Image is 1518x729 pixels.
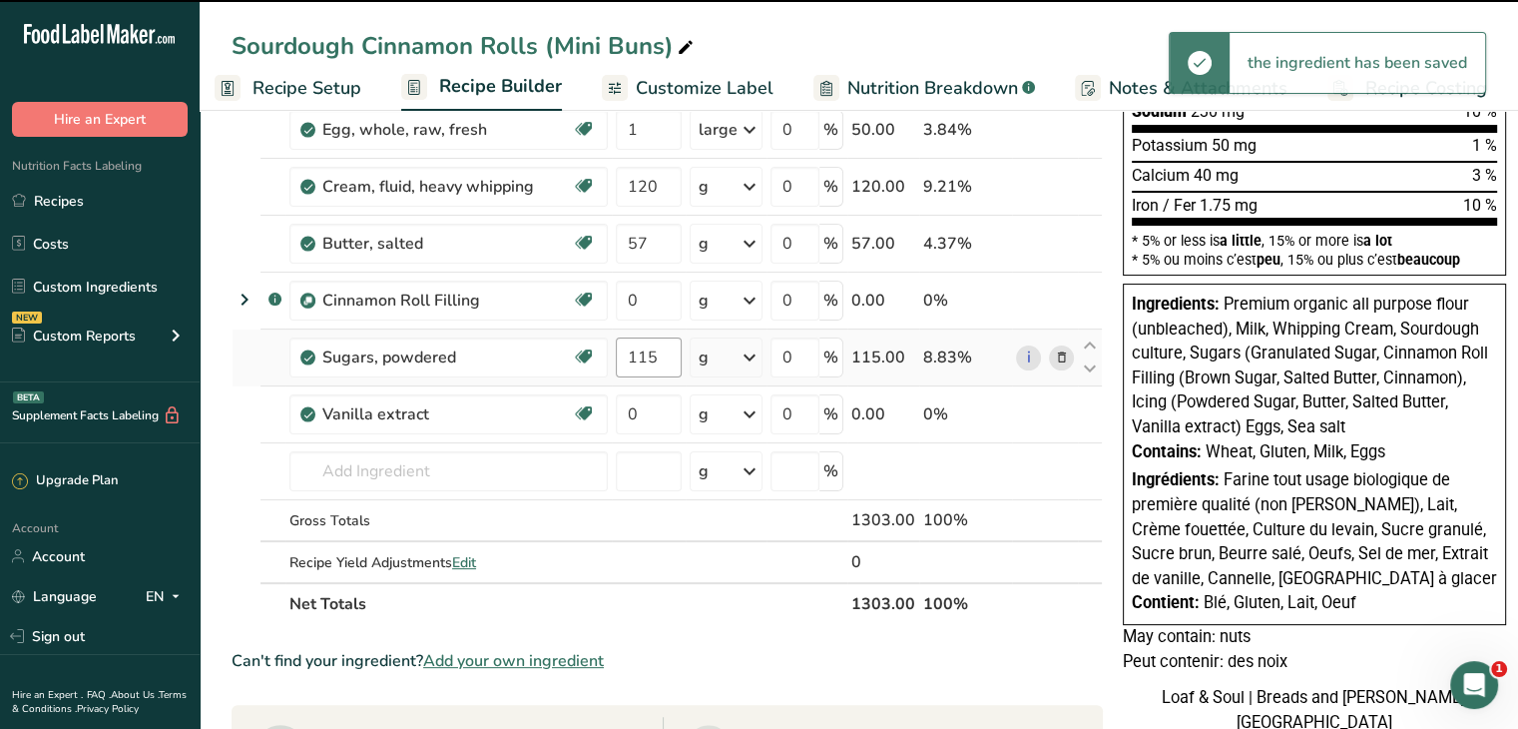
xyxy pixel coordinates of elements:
[1463,102,1497,121] span: 10 %
[919,582,1012,624] th: 100%
[923,402,1008,426] div: 0%
[1472,136,1497,155] span: 1 %
[1204,593,1356,612] span: Blé, Gluten, Lait, Oeuf
[452,553,476,572] span: Edit
[13,391,44,403] div: BETA
[146,584,188,608] div: EN
[847,75,1018,102] span: Nutrition Breakdown
[111,688,159,702] a: About Us .
[923,232,1008,256] div: 4.37%
[1016,346,1041,370] a: i
[851,175,915,199] div: 120.00
[1132,442,1202,461] span: Contains:
[423,649,604,673] span: Add your own ingredient
[1472,166,1497,185] span: 3 %
[699,346,709,369] div: g
[923,118,1008,142] div: 3.84%
[12,102,188,137] button: Hire an Expert
[1132,593,1200,612] span: Contient:
[77,702,139,716] a: Privacy Policy
[12,312,42,324] div: NEW
[1397,252,1460,268] span: beaucoup
[636,75,773,102] span: Customize Label
[1463,196,1497,215] span: 10 %
[923,175,1008,199] div: 9.21%
[1491,661,1507,677] span: 1
[1123,627,1287,671] span: May contain: nuts Peut contenir: des noix
[1206,442,1385,461] span: Wheat, Gluten, Milk, Eggs
[1230,33,1485,93] div: the ingredient has been saved
[215,66,361,111] a: Recipe Setup
[923,289,1008,313] div: 0%
[813,66,1035,111] a: Nutrition Breakdown
[602,66,773,111] a: Customize Label
[322,232,572,256] div: Butter, salted
[923,346,1008,369] div: 8.83%
[289,552,608,573] div: Recipe Yield Adjustments
[322,346,572,369] div: Sugars, powdered
[923,508,1008,532] div: 100%
[1132,136,1208,155] span: Potassium
[12,688,83,702] a: Hire an Expert .
[851,402,915,426] div: 0.00
[401,64,562,112] a: Recipe Builder
[847,582,919,624] th: 1303.00
[322,402,572,426] div: Vanilla extract
[12,326,136,347] div: Custom Reports
[851,550,915,574] div: 0
[851,232,915,256] div: 57.00
[300,294,315,309] img: Sub Recipe
[1220,233,1262,249] span: a little
[322,118,572,142] div: Egg, whole, raw, fresh
[699,118,738,142] div: large
[1132,295,1220,314] span: Ingredients:
[851,289,915,313] div: 0.00
[1257,252,1280,268] span: peu
[1132,470,1220,489] span: Ingrédients:
[285,582,847,624] th: Net Totals
[253,75,361,102] span: Recipe Setup
[699,459,709,483] div: g
[1132,470,1497,587] span: Farine tout usage biologique de première qualité (non [PERSON_NAME]), Lait, Crème fouettée, Cultu...
[232,28,698,64] div: Sourdough Cinnamon Rolls (Mini Buns)
[1191,102,1245,121] span: 230 mg
[1132,102,1187,121] span: Sodium
[699,402,709,426] div: g
[1132,166,1190,185] span: Calcium
[699,232,709,256] div: g
[12,471,118,491] div: Upgrade Plan
[289,451,608,491] input: Add Ingredient
[851,118,915,142] div: 50.00
[1132,253,1497,267] div: * 5% ou moins c’est , 15% ou plus c’est
[1212,136,1257,155] span: 50 mg
[1075,66,1287,111] a: Notes & Attachments
[87,688,111,702] a: FAQ .
[1200,196,1258,215] span: 1.75 mg
[1194,166,1239,185] span: 40 mg
[232,649,1103,673] div: Can't find your ingredient?
[851,346,915,369] div: 115.00
[1163,196,1196,215] span: / Fer
[851,508,915,532] div: 1303.00
[699,289,709,313] div: g
[1363,233,1392,249] span: a lot
[1450,661,1498,709] iframe: Intercom live chat
[322,289,572,313] div: Cinnamon Roll Filling
[322,175,572,199] div: Cream, fluid, heavy whipping
[699,175,709,199] div: g
[1109,75,1287,102] span: Notes & Attachments
[12,579,97,614] a: Language
[1132,196,1159,215] span: Iron
[12,688,187,716] a: Terms & Conditions .
[1132,226,1497,267] section: * 5% or less is , 15% or more is
[439,73,562,100] span: Recipe Builder
[289,510,608,531] div: Gross Totals
[1132,295,1488,436] span: Premium organic all purpose flour (unbleached), Milk, Whipping Cream, Sourdough culture, Sugars (...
